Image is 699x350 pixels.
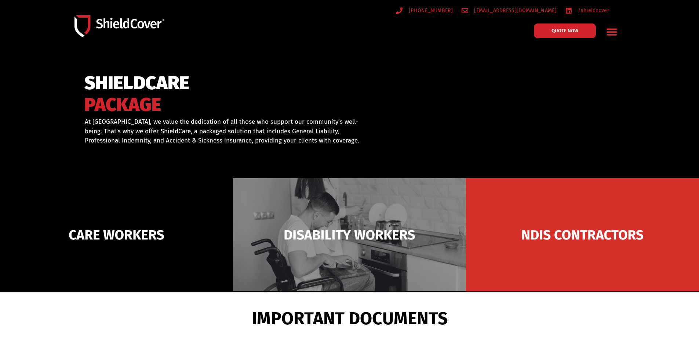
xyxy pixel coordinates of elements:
[407,6,453,15] span: [PHONE_NUMBER]
[576,6,609,15] span: /shieldcover
[396,6,453,15] a: [PHONE_NUMBER]
[565,6,609,15] a: /shieldcover
[462,6,557,15] a: [EMAIL_ADDRESS][DOMAIN_NAME]
[472,6,556,15] span: [EMAIL_ADDRESS][DOMAIN_NAME]
[534,24,596,38] a: QUOTE NOW
[85,117,362,145] p: At [GEOGRAPHIC_DATA], we value the dedication of all those who support our community’s well-being...
[551,28,578,33] span: QUOTE NOW
[74,15,164,37] img: Shield-Cover-Underwriting-Australia-logo-full
[84,76,189,91] span: SHIELDCARE
[603,23,620,40] div: Menu Toggle
[252,311,448,325] span: IMPORTANT DOCUMENTS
